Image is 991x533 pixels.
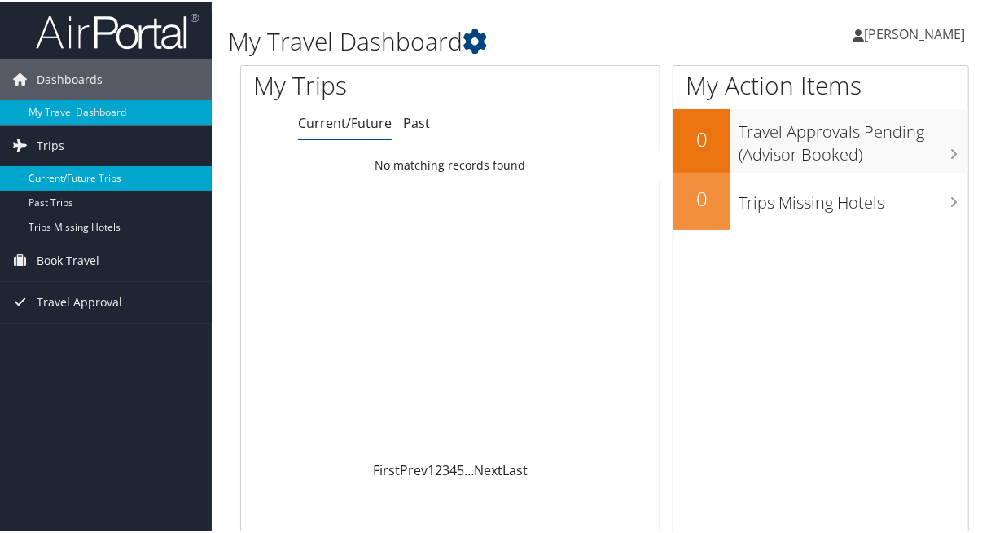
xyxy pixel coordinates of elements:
h2: 0 [673,124,730,152]
a: Current/Future [298,112,392,130]
a: 0Travel Approvals Pending (Advisor Booked) [673,108,968,170]
a: First [373,460,400,478]
td: No matching records found [241,149,660,178]
a: [PERSON_NAME] [853,8,981,57]
h3: Trips Missing Hotels [739,182,968,213]
span: Trips [37,124,64,165]
h1: My Action Items [673,67,968,101]
span: … [464,460,474,478]
h1: My Trips [253,67,473,101]
a: 0Trips Missing Hotels [673,171,968,228]
a: 3 [442,460,449,478]
a: 5 [457,460,464,478]
a: Last [502,460,528,478]
a: Next [474,460,502,478]
img: airportal-logo.png [36,11,199,49]
h2: 0 [673,183,730,211]
h3: Travel Approvals Pending (Advisor Booked) [739,111,968,165]
a: Past [403,112,430,130]
span: Travel Approval [37,280,122,321]
span: Book Travel [37,239,99,280]
a: 2 [435,460,442,478]
h1: My Travel Dashboard [228,23,730,57]
a: 4 [449,460,457,478]
span: [PERSON_NAME] [864,24,965,42]
a: Prev [400,460,428,478]
span: Dashboards [37,58,103,99]
a: 1 [428,460,435,478]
